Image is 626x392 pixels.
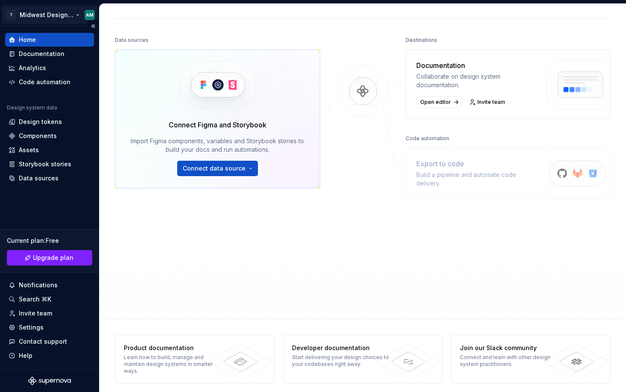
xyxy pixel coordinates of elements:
div: Code automation [406,133,449,144]
button: Search ⌘K [5,292,94,306]
a: Invite team [467,96,509,108]
div: Invite team [19,309,52,318]
span: Invite team [477,99,505,106]
div: Home [19,35,36,44]
div: Import Figma components, variables and Storybook stories to build your docs and run automations. [127,137,308,154]
div: Documentation [19,50,64,58]
button: Collapse sidebar [87,20,99,32]
span: Connect data source [183,164,246,173]
div: T [6,10,16,20]
div: Design tokens [19,118,62,126]
a: Assets [5,143,94,157]
div: Analytics [19,64,46,72]
div: Documentation [416,60,537,71]
div: Midwest Design System [20,11,74,19]
button: Notifications [5,278,94,292]
div: Storybook stories [19,160,71,168]
div: Start delivering your design choices to your codebases right away. [292,354,394,368]
div: Components [19,132,57,140]
div: Current plan : Free [7,236,92,245]
div: Code automation [19,78,70,86]
div: Connect and learn with other design system practitioners. [460,354,562,368]
div: Build a pipeline and automate code delivery. [416,171,537,188]
div: Help [19,351,32,360]
div: Search ⌘K [19,295,51,304]
div: Collaborate on design system documentation. [416,72,537,89]
a: Analytics [5,61,94,75]
button: Connect data source [177,161,258,176]
div: Data sources [19,174,59,183]
div: Settings [19,323,44,332]
a: Components [5,129,94,143]
a: Settings [5,321,94,334]
a: Upgrade plan [7,250,92,265]
div: Design system data [7,104,57,111]
div: Contact support [19,337,67,346]
div: Connect Figma and Storybook [169,120,266,130]
a: Design tokens [5,115,94,129]
button: Help [5,349,94,363]
div: Assets [19,146,39,154]
div: Export to code [416,159,537,169]
span: Open editor [420,99,451,106]
button: Contact support [5,335,94,348]
div: Join our Slack community [460,344,562,352]
a: Join our Slack communityConnect and learn with other design system practitioners. [451,335,611,383]
div: Data sources [115,34,149,46]
div: AM [86,12,94,18]
div: Notifications [19,281,58,289]
a: Storybook stories [5,157,94,171]
div: Developer documentation [292,344,394,352]
button: TMidwest Design SystemAM [2,6,97,24]
a: Open editor [416,96,462,108]
svg: Supernova Logo [28,377,71,385]
a: Home [5,33,94,47]
div: Destinations [406,34,437,46]
a: Data sources [5,171,94,185]
a: Product documentationLearn how to build, manage and maintain design systems in smarter ways. [115,335,275,383]
a: Invite team [5,307,94,320]
a: Developer documentationStart delivering your design choices to your codebases right away. [283,335,443,383]
div: Product documentation [124,344,226,352]
div: Learn how to build, manage and maintain design systems in smarter ways. [124,354,226,374]
a: Code automation [5,75,94,89]
a: Documentation [5,47,94,61]
span: Upgrade plan [33,253,73,262]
